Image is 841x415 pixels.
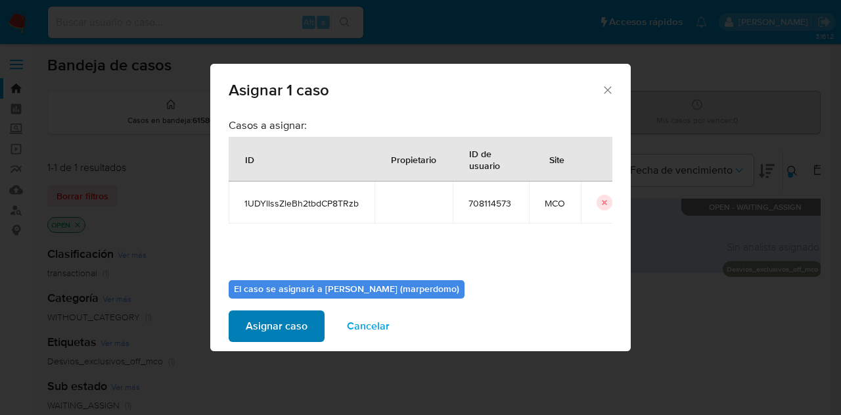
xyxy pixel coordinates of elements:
[597,195,612,210] button: icon-button
[468,197,513,209] span: 708114573
[229,143,270,175] div: ID
[330,310,407,342] button: Cancelar
[229,310,325,342] button: Asignar caso
[601,84,613,95] button: Cerrar ventana
[246,312,307,341] span: Asignar caso
[234,282,459,295] b: El caso se asignará a [PERSON_NAME] (marperdomo)
[453,137,528,181] div: ID de usuario
[545,197,565,209] span: MCO
[229,118,612,132] h3: Casos a asignar:
[244,197,359,209] span: 1UDYllssZleBh2tbdCP8TRzb
[534,143,580,175] div: Site
[375,143,452,175] div: Propietario
[210,64,631,351] div: assign-modal
[229,82,601,98] span: Asignar 1 caso
[347,312,390,341] span: Cancelar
